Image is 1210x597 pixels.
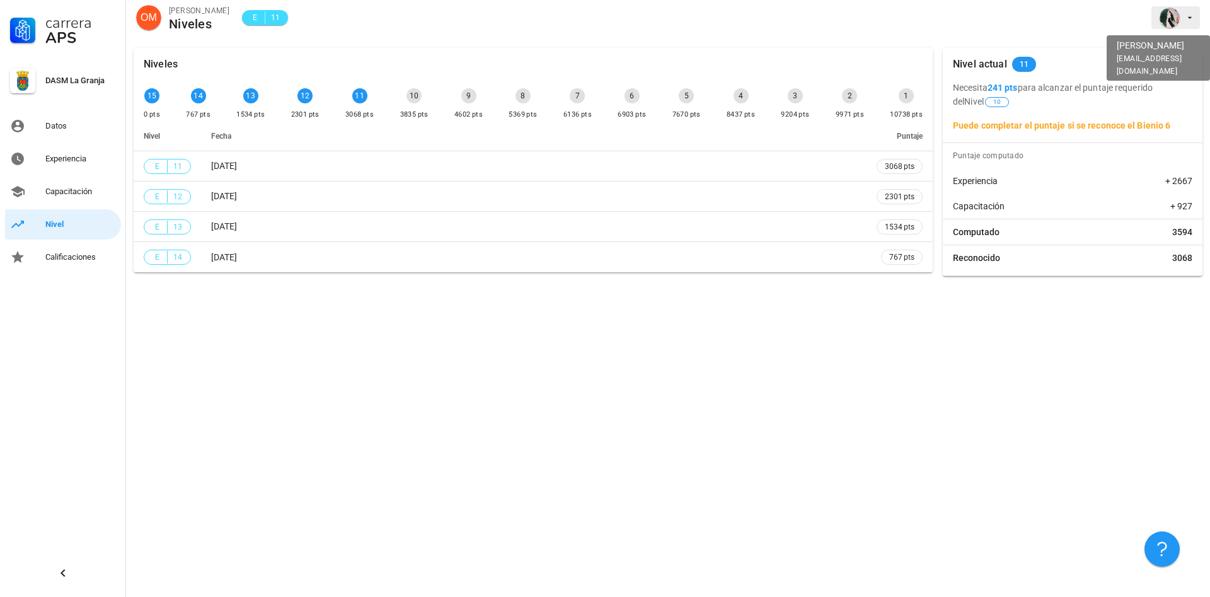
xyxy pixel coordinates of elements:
[842,88,857,103] div: 2
[509,108,537,121] div: 5369 pts
[563,108,592,121] div: 6136 pts
[144,132,160,141] span: Nivel
[897,132,923,141] span: Puntaje
[352,88,367,103] div: 11
[211,221,237,231] span: [DATE]
[1160,8,1180,28] div: avatar
[461,88,476,103] div: 9
[953,48,1007,81] div: Nivel actual
[152,160,162,173] span: E
[211,191,237,201] span: [DATE]
[885,221,914,233] span: 1534 pts
[297,88,313,103] div: 12
[1172,226,1192,238] span: 3594
[5,242,121,272] a: Calificaciones
[45,219,116,229] div: Nivel
[152,251,162,264] span: E
[1020,57,1029,72] span: 11
[899,88,914,103] div: 1
[134,121,201,151] th: Nivel
[291,108,320,121] div: 2301 pts
[152,190,162,203] span: E
[144,108,160,121] div: 0 pts
[788,88,803,103] div: 3
[173,160,183,173] span: 11
[570,88,585,103] div: 7
[988,83,1018,93] b: 241 pts
[400,108,429,121] div: 3835 pts
[152,221,162,233] span: E
[953,200,1005,212] span: Capacitación
[5,144,121,174] a: Experiencia
[45,252,116,262] div: Calificaciones
[144,48,178,81] div: Niveles
[169,4,229,17] div: [PERSON_NAME]
[953,252,1000,264] span: Reconocido
[672,108,701,121] div: 7670 pts
[5,209,121,240] a: Nivel
[236,108,265,121] div: 1534 pts
[964,96,1010,107] span: Nivel
[727,108,755,121] div: 8437 pts
[243,88,258,103] div: 13
[211,132,231,141] span: Fecha
[45,121,116,131] div: Datos
[516,88,531,103] div: 8
[953,81,1192,108] p: Necesita para alcanzar el puntaje requerido del
[679,88,694,103] div: 5
[618,108,646,121] div: 6903 pts
[885,160,914,173] span: 3068 pts
[454,108,483,121] div: 4602 pts
[953,120,1170,130] b: Puede completar el puntaje si se reconoce el Bienio 6
[45,15,116,30] div: Carrera
[173,190,183,203] span: 12
[270,11,280,24] span: 11
[889,251,914,264] span: 767 pts
[45,30,116,45] div: APS
[211,161,237,171] span: [DATE]
[867,121,933,151] th: Puntaje
[5,177,121,207] a: Capacitación
[250,11,260,24] span: E
[5,111,121,141] a: Datos
[993,98,1001,107] span: 10
[734,88,749,103] div: 4
[1170,200,1192,212] span: + 927
[1172,252,1192,264] span: 3068
[201,121,867,151] th: Fecha
[211,252,237,262] span: [DATE]
[173,221,183,233] span: 13
[173,251,183,264] span: 14
[45,76,116,86] div: DASM La Granja
[191,88,206,103] div: 14
[406,88,422,103] div: 10
[345,108,374,121] div: 3068 pts
[144,88,159,103] div: 15
[169,17,229,31] div: Niveles
[141,5,157,30] span: OM
[136,5,161,30] div: avatar
[885,190,914,203] span: 2301 pts
[836,108,864,121] div: 9971 pts
[953,175,998,187] span: Experiencia
[890,108,923,121] div: 10738 pts
[781,108,809,121] div: 9204 pts
[948,143,1202,168] div: Puntaje computado
[953,226,1000,238] span: Computado
[45,187,116,197] div: Capacitación
[45,154,116,164] div: Experiencia
[1165,175,1192,187] span: + 2667
[186,108,210,121] div: 767 pts
[625,88,640,103] div: 6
